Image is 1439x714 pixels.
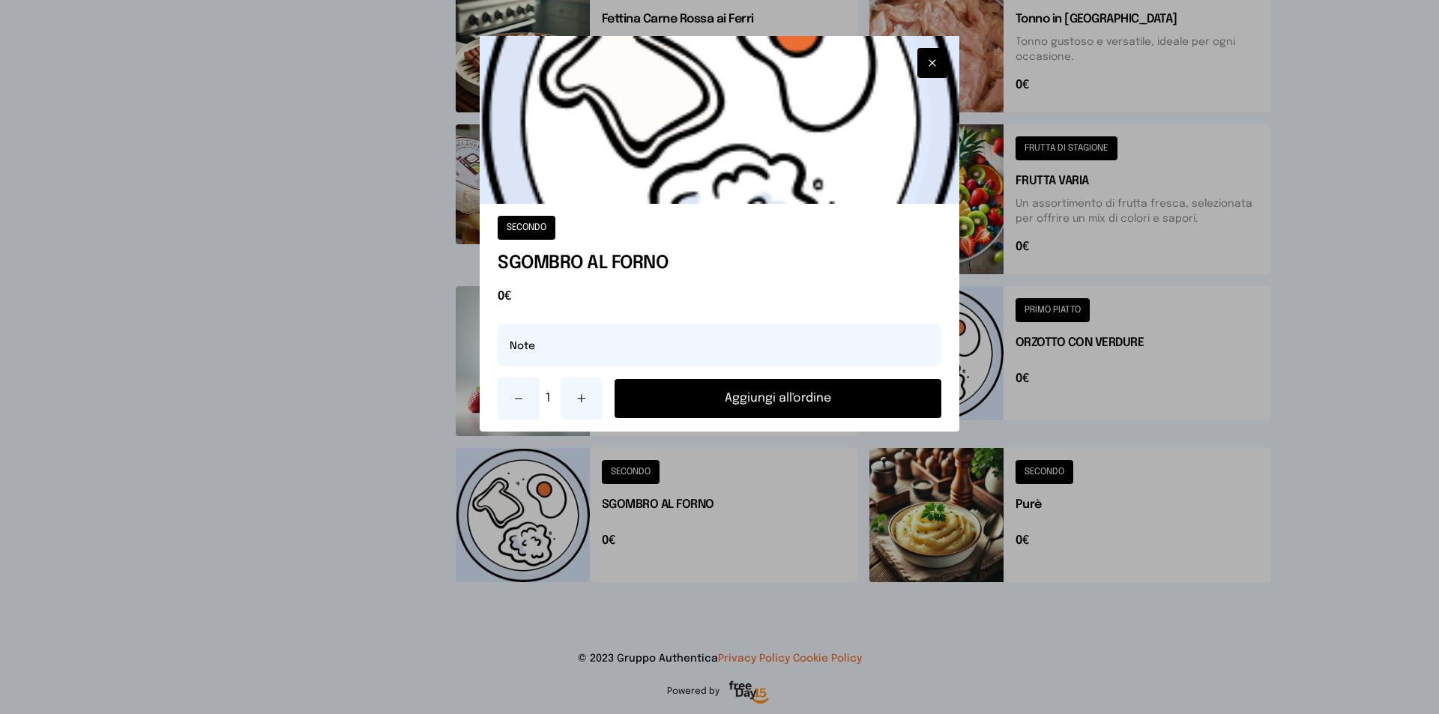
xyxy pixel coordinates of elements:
[546,390,555,408] span: 1
[498,252,941,276] h1: SGOMBRO AL FORNO
[498,288,941,306] span: 0€
[498,216,555,240] button: SECONDO
[480,36,959,204] img: placeholder-product.5564ca1.png
[615,379,941,418] button: Aggiungi all'ordine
